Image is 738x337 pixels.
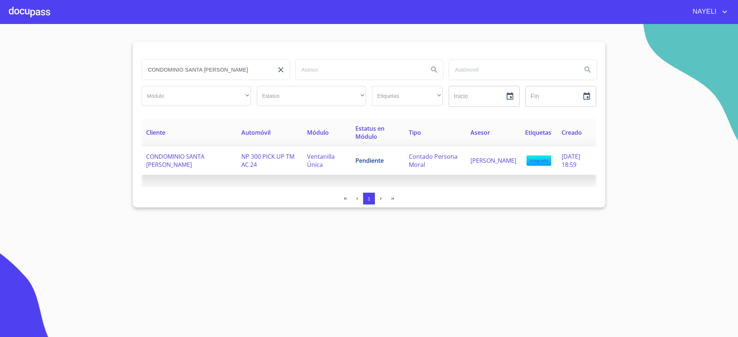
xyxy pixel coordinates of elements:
button: clear input [272,61,290,79]
span: Tipo [409,128,421,137]
button: 1 [363,193,375,204]
span: CONDOMINIO SANTA [PERSON_NAME] [146,152,204,169]
div: ​ [372,86,443,106]
div: ​ [142,86,251,106]
span: 1 [368,196,370,202]
input: search [142,60,269,80]
button: Search [425,61,443,79]
span: Etiquetas [525,128,551,137]
span: NAYELI [687,6,720,18]
span: integrado [527,155,551,166]
span: Pendiente [355,157,384,165]
span: Automóvil [241,128,270,137]
button: Search [579,61,597,79]
span: Creado [562,128,582,137]
div: ​ [257,86,366,106]
span: Estatus en Módulo [355,124,384,141]
input: search [296,60,423,80]
span: Cliente [146,128,165,137]
span: NP 300 PICK UP TM AC 24 [241,152,294,169]
input: search [449,60,576,80]
span: [DATE] 18:59 [562,152,580,169]
span: [PERSON_NAME] [470,157,516,165]
span: Asesor [470,128,490,137]
span: Módulo [307,128,329,137]
button: account of current user [687,6,729,18]
span: Ventanilla Única [307,152,335,169]
span: Contado Persona Moral [409,152,458,169]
